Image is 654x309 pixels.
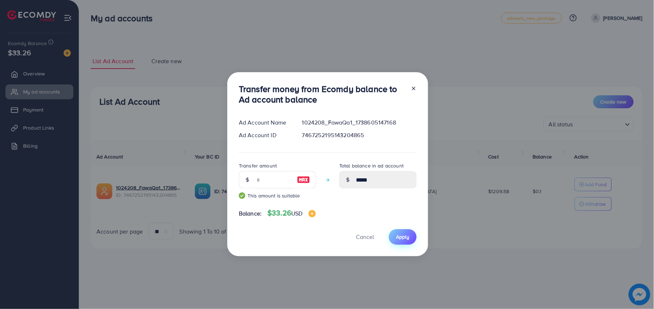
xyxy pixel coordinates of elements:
div: Ad Account Name [233,118,296,127]
small: This amount is suitable [239,192,316,199]
div: 1024208_FawaQa1_1738605147168 [296,118,422,127]
img: image [297,175,310,184]
button: Cancel [347,229,383,245]
h3: Transfer money from Ecomdy balance to Ad account balance [239,84,405,105]
label: Transfer amount [239,162,277,169]
label: Total balance in ad account [339,162,404,169]
img: image [309,210,316,217]
img: guide [239,192,245,199]
span: USD [291,209,302,217]
div: Ad Account ID [233,131,296,139]
button: Apply [389,229,417,245]
h4: $33.26 [267,209,315,218]
span: Balance: [239,209,262,218]
span: Cancel [356,233,374,241]
span: Apply [396,233,409,240]
div: 7467252195143204865 [296,131,422,139]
